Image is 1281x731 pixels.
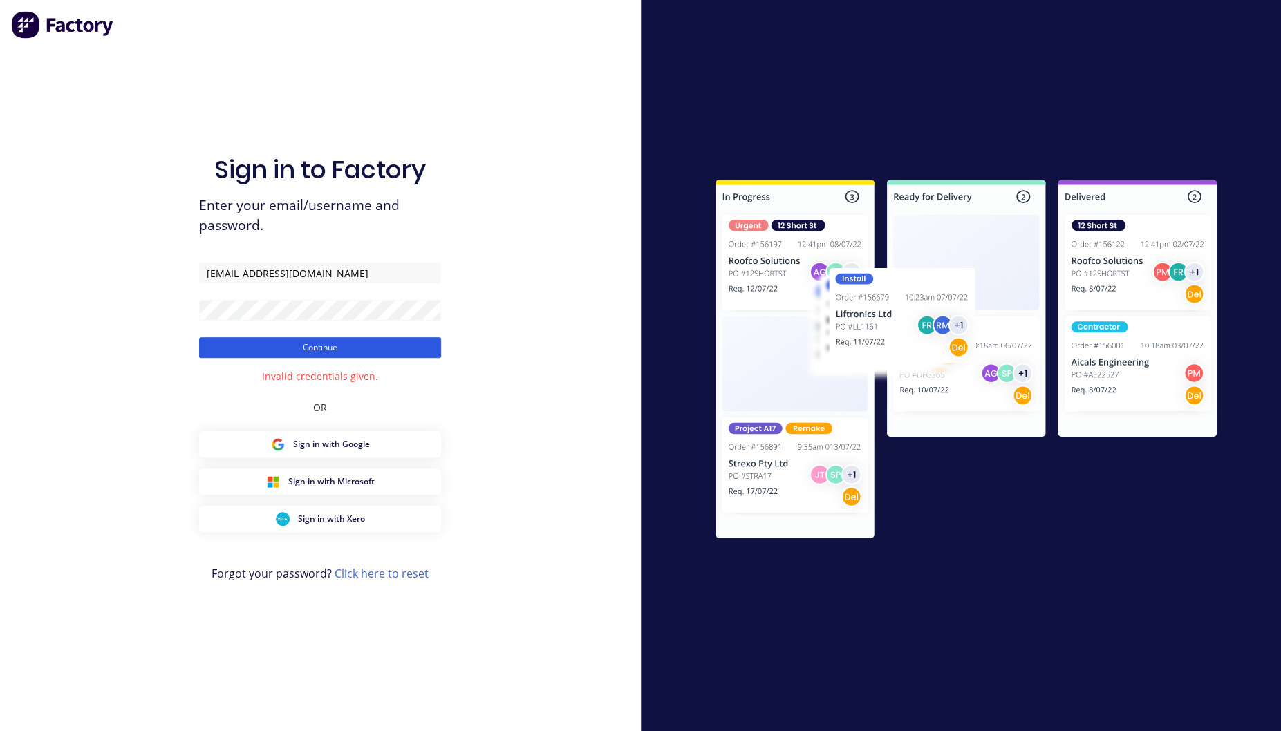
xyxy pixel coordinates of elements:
[214,155,426,184] h1: Sign in to Factory
[271,437,285,451] img: Google Sign in
[199,506,441,532] button: Xero Sign inSign in with Xero
[298,513,365,525] span: Sign in with Xero
[266,475,280,488] img: Microsoft Sign in
[276,512,290,526] img: Xero Sign in
[11,11,115,39] img: Factory
[199,263,441,283] input: Email/Username
[199,431,441,457] button: Google Sign inSign in with Google
[335,566,429,581] a: Click here to reset
[199,468,441,495] button: Microsoft Sign inSign in with Microsoft
[199,196,441,236] span: Enter your email/username and password.
[199,337,441,358] button: Continue
[288,475,375,488] span: Sign in with Microsoft
[262,369,378,383] div: Invalid credentials given.
[313,383,327,431] div: OR
[685,152,1247,571] img: Sign in
[212,565,429,582] span: Forgot your password?
[293,438,370,450] span: Sign in with Google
